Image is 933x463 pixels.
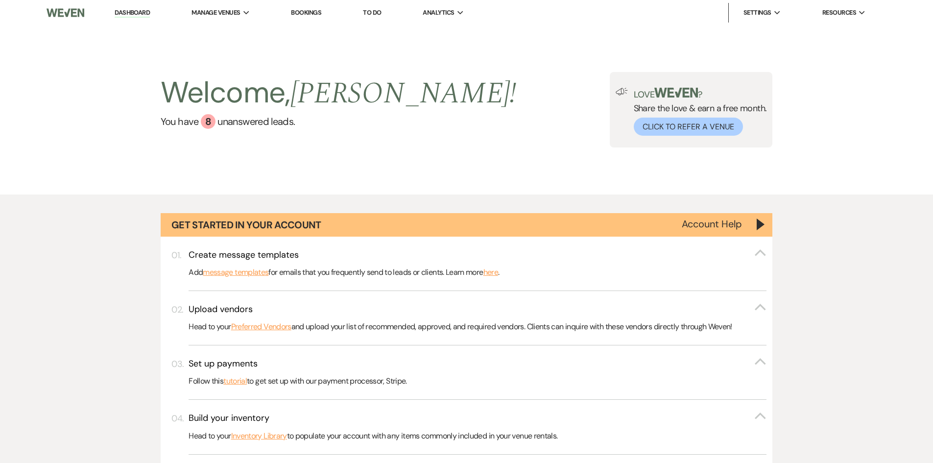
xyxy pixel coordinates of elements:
span: [PERSON_NAME] ! [290,71,517,116]
a: message templates [203,266,268,279]
button: Create message templates [189,249,766,261]
button: Click to Refer a Venue [634,118,743,136]
h2: Welcome, [161,72,517,114]
img: loud-speaker-illustration.svg [616,88,628,96]
h3: Set up payments [189,358,258,370]
a: Bookings [291,8,321,17]
p: Head to your to populate your account with any items commonly included in your venue rentals. [189,430,766,442]
a: here [483,266,498,279]
p: Follow this to get set up with our payment processor, Stripe. [189,375,766,388]
button: Upload vendors [189,303,766,316]
span: Manage Venues [191,8,240,18]
p: Add for emails that you frequently send to leads or clients. Learn more . [189,266,766,279]
img: Weven Logo [47,2,84,23]
img: weven-logo-green.svg [654,88,698,97]
button: Build your inventory [189,412,766,424]
a: Inventory Library [231,430,287,442]
a: To Do [363,8,381,17]
div: Share the love & earn a free month. [628,88,767,136]
h1: Get Started in Your Account [171,218,321,232]
h3: Create message templates [189,249,299,261]
button: Set up payments [189,358,766,370]
p: Love ? [634,88,767,99]
a: tutorial [223,375,247,388]
a: You have 8 unanswered leads. [161,114,517,129]
span: Resources [822,8,856,18]
button: Account Help [682,219,742,229]
span: Settings [743,8,771,18]
a: Preferred Vendors [231,320,291,333]
p: Head to your and upload your list of recommended, approved, and required vendors. Clients can inq... [189,320,766,333]
div: 8 [201,114,215,129]
h3: Build your inventory [189,412,269,424]
span: Analytics [423,8,454,18]
a: Dashboard [115,8,150,18]
h3: Upload vendors [189,303,253,316]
